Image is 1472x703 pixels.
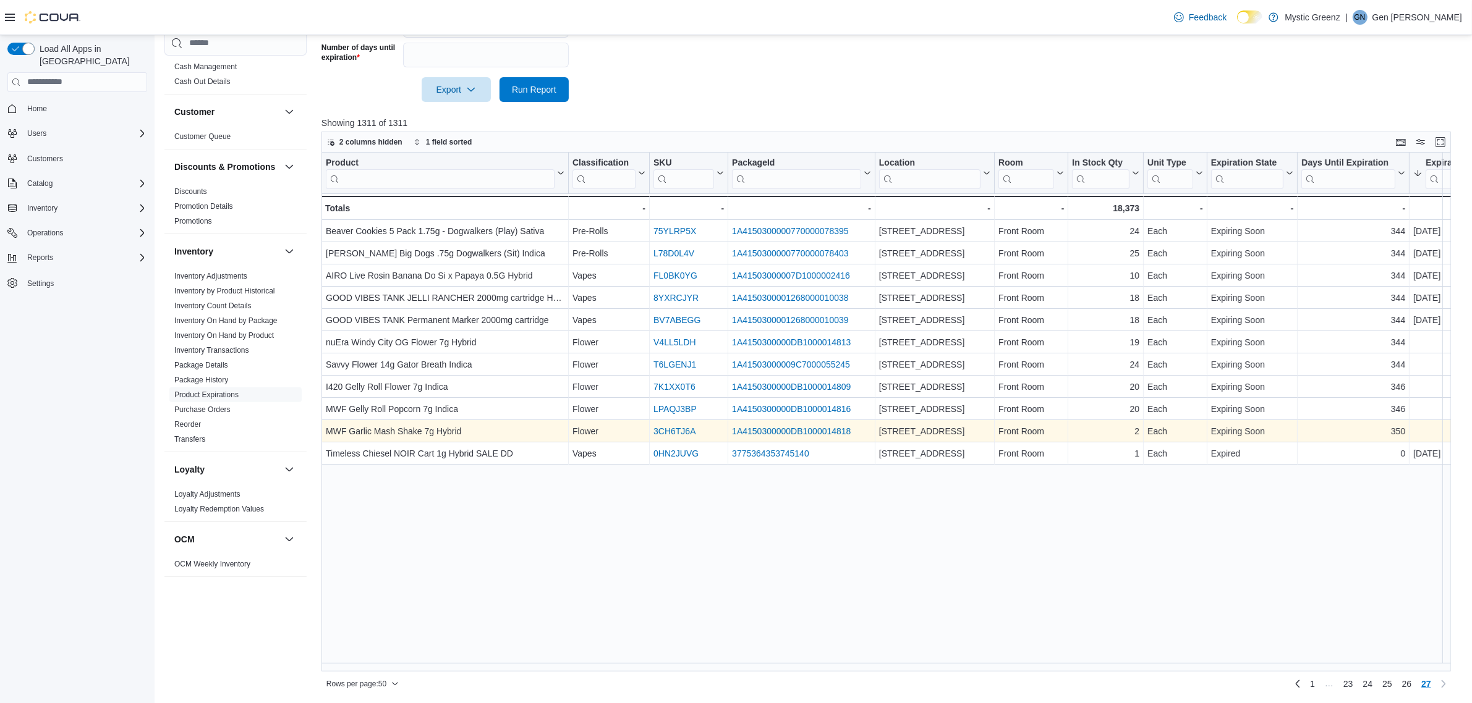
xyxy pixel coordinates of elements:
nav: Pagination for preceding grid [1290,674,1451,694]
div: Each [1147,446,1203,461]
a: Product Expirations [174,390,239,399]
div: 344 [1301,335,1405,350]
a: Inventory On Hand by Product [174,331,274,340]
button: Loyalty [174,463,279,476]
li: Skipping pages 2 to 22 [1320,678,1338,693]
a: LPAQJ3BP [653,404,697,414]
div: [STREET_ADDRESS] [879,313,990,327]
button: Customer [282,104,297,119]
div: Loyalty [164,487,307,521]
span: Discounts [174,187,207,196]
div: - [572,201,645,216]
div: 344 [1301,246,1405,261]
a: Page 24 of 27 [1358,674,1378,694]
div: Front Room [998,357,1064,372]
div: Front Room [998,313,1064,327]
div: [STREET_ADDRESS] [879,424,990,439]
div: Front Room [998,446,1064,461]
div: Flower [572,357,645,372]
span: Loyalty Redemption Values [174,504,264,514]
div: Vapes [572,446,645,461]
span: Operations [22,225,147,240]
div: Vapes [572,290,645,305]
div: SKU [653,157,714,169]
div: - [1301,201,1405,216]
div: 346 [1301,402,1405,416]
a: Page 1 of 27 [1305,674,1320,694]
button: Inventory [2,200,152,217]
span: GN [1355,10,1366,25]
a: V4LL5LDH [653,337,696,347]
a: 1A4150300000DB1000014809 [732,382,851,392]
div: Package URL [732,157,861,188]
span: 1 field sorted [426,137,472,147]
button: Users [2,125,152,142]
a: Customers [22,151,68,166]
div: Front Room [998,402,1064,416]
a: 3775364353745140 [732,448,809,458]
a: 8YXRCJYR [653,293,699,303]
div: [STREET_ADDRESS] [879,446,990,461]
button: Room [998,157,1064,188]
button: Enter fullscreen [1433,135,1448,149]
a: Inventory by Product Historical [174,287,275,295]
span: Operations [27,228,64,238]
button: Catalog [2,175,152,192]
div: MWF Garlic Mash Shake 7g Hybrid [326,424,564,439]
div: Vapes [572,313,645,327]
a: Package Details [174,361,228,369]
div: 2 [1072,424,1139,439]
span: Users [27,128,46,138]
span: Home [22,101,147,116]
a: 1A4150300001268000010038 [732,293,848,303]
div: - [653,201,724,216]
a: Purchase Orders [174,405,231,414]
div: Each [1147,224,1203,238]
span: 24 [1363,678,1373,690]
div: GOOD VIBES TANK Permanent Marker 2000mg cartridge [326,313,564,327]
img: Cova [25,11,80,23]
button: Customers [2,149,152,167]
div: Savvy Flower 14g Gator Breath Indica [326,357,564,372]
div: Product [326,157,555,169]
span: Settings [22,275,147,290]
div: Timeless Chiesel NOIR Cart 1g Hybrid SALE DD [326,446,564,461]
div: [STREET_ADDRESS] [879,290,990,305]
a: Inventory On Hand by Package [174,316,278,325]
a: Customer Queue [174,132,231,141]
div: In Stock Qty [1072,157,1130,169]
a: OCM Weekly Inventory [174,560,250,568]
div: Classification [572,157,636,169]
button: Next page [1436,676,1451,691]
div: - [732,201,871,216]
button: Catalog [22,176,57,191]
div: In Stock Qty [1072,157,1130,188]
label: Number of days until expiration [321,43,398,62]
span: Reports [27,253,53,263]
span: Promotion Details [174,201,233,211]
div: Classification [572,157,636,188]
span: Inventory by Product Historical [174,286,275,296]
div: PackageId [732,157,861,169]
span: Inventory [27,203,57,213]
div: - [879,201,990,216]
div: Each [1147,313,1203,327]
button: Rows per page:50 [321,676,404,691]
div: Expiring Soon [1211,402,1294,416]
div: Expiration State [1211,157,1284,188]
div: OCM [164,557,307,576]
ul: Pagination for preceding grid [1305,674,1436,694]
span: Package Details [174,360,228,370]
div: Each [1147,290,1203,305]
button: Home [2,99,152,117]
button: Customer [174,106,279,118]
p: Mystic Greenz [1285,10,1340,25]
button: Inventory [22,201,62,216]
a: 1A4150300001268000010039 [732,315,848,325]
div: Front Room [998,335,1064,350]
button: Run Report [500,77,569,102]
button: Classification [572,157,645,188]
h3: Discounts & Promotions [174,161,275,173]
a: Transfers [174,435,205,444]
